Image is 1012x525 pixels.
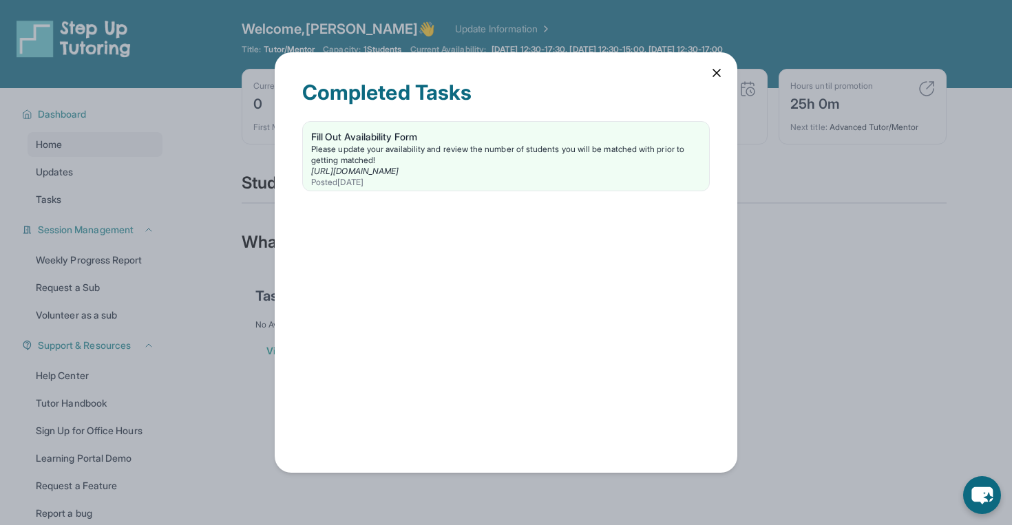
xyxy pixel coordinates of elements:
div: Please update your availability and review the number of students you will be matched with prior ... [311,144,701,166]
a: [URL][DOMAIN_NAME] [311,166,399,176]
div: Completed Tasks [302,80,710,121]
button: chat-button [963,476,1001,514]
div: Fill Out Availability Form [311,130,701,144]
a: Fill Out Availability FormPlease update your availability and review the number of students you w... [303,122,709,191]
div: Posted [DATE] [311,177,701,188]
